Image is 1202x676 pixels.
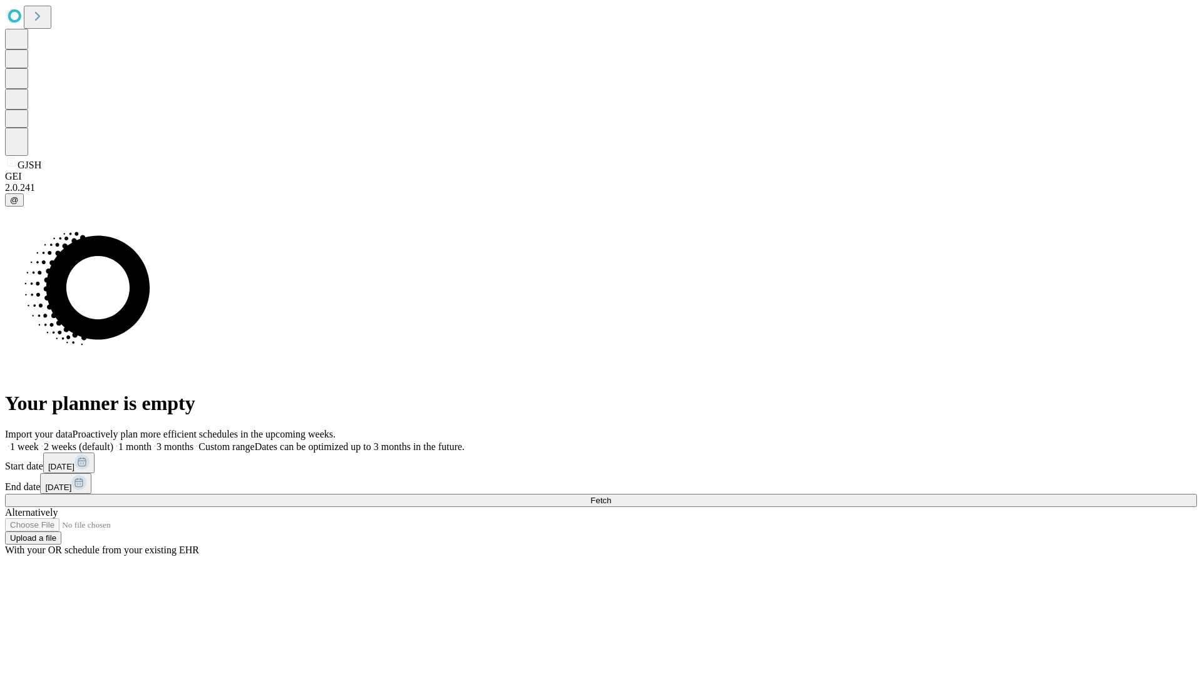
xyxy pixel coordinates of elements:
span: @ [10,195,19,205]
button: @ [5,193,24,207]
span: Dates can be optimized up to 3 months in the future. [255,441,465,452]
div: GEI [5,171,1197,182]
span: 3 months [157,441,193,452]
div: Start date [5,453,1197,473]
span: Proactively plan more efficient schedules in the upcoming weeks. [73,429,336,439]
span: Import your data [5,429,73,439]
button: Fetch [5,494,1197,507]
span: 1 month [118,441,152,452]
span: Alternatively [5,507,58,518]
span: Fetch [590,496,611,505]
div: 2.0.241 [5,182,1197,193]
button: [DATE] [43,453,95,473]
span: [DATE] [48,462,74,471]
span: [DATE] [45,483,71,492]
button: Upload a file [5,531,61,545]
button: [DATE] [40,473,91,494]
span: GJSH [18,160,41,170]
span: With your OR schedule from your existing EHR [5,545,199,555]
div: End date [5,473,1197,494]
span: Custom range [198,441,254,452]
h1: Your planner is empty [5,392,1197,415]
span: 2 weeks (default) [44,441,113,452]
span: 1 week [10,441,39,452]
